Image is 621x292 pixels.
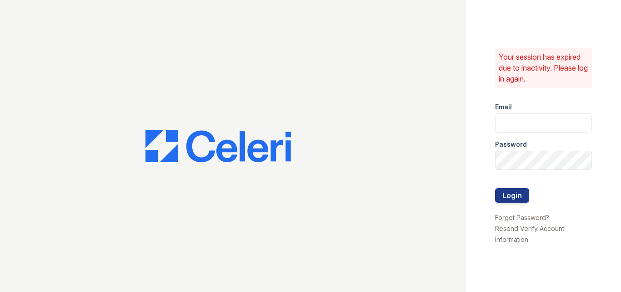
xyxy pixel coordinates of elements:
label: Email [495,102,512,112]
p: Your session has expired due to inactivity. Please log in again. [499,51,589,84]
a: Resend Verify Account Information [495,225,564,243]
label: Password [495,140,527,149]
button: Login [495,188,529,203]
a: Forgot Password? [495,214,549,221]
img: CE_Logo_Blue-a8612792a0a2168367f1c8372b55b34899dd931a85d93a1a3d3e32e68fde9ad4.png [145,130,291,163]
